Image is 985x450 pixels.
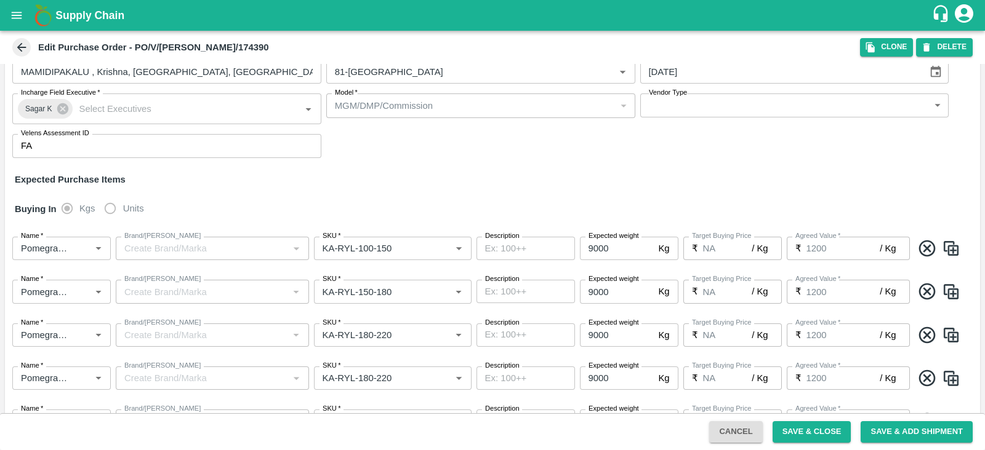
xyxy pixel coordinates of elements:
label: Brand/[PERSON_NAME] [124,231,201,241]
input: 0.0 [806,409,880,433]
label: Name [21,231,43,241]
input: Name [16,240,71,256]
p: / Kg [880,285,896,298]
input: SKU [318,283,432,299]
p: Kg [658,285,669,298]
p: / Kg [880,371,896,385]
p: Kg [658,242,669,255]
p: FA [21,139,32,152]
p: / Kg [752,371,768,385]
input: Name [16,283,71,299]
input: 0.0 [806,366,880,390]
label: Name [21,318,43,328]
button: Save & Add Shipment [861,421,973,443]
b: Edit Purchase Order - PO/V/[PERSON_NAME]/174390 [38,42,269,52]
p: ₹ [692,328,698,342]
label: Expected weight [589,318,639,328]
input: Create Brand/Marka [119,240,285,256]
img: CloneIcon [942,325,960,345]
img: logo [31,3,55,28]
button: Open [90,370,107,386]
label: Description [485,404,520,414]
label: Agreed Value [795,274,840,284]
label: SKU [323,361,340,371]
input: Select Executives [74,101,281,117]
span: Units [123,202,144,215]
p: ₹ [795,285,802,298]
p: ₹ [795,328,802,342]
input: 0.0 [580,366,654,390]
button: Cancel [709,421,762,443]
div: Sagar K [18,99,73,119]
label: Target Buying Price [692,404,752,414]
label: Agreed Value [795,361,840,371]
label: Target Buying Price [692,361,752,371]
label: Name [21,361,43,371]
button: Open [90,283,107,299]
label: Incharge Field Executive [21,88,100,98]
button: DELETE [916,38,973,56]
button: Choose date, selected date is Sep 8, 2025 [924,60,947,84]
input: Select Date [640,60,919,84]
button: Open [90,327,107,343]
label: SKU [323,404,340,414]
button: Clone [860,38,913,56]
input: 0.0 [703,323,752,347]
label: SKU [323,274,340,284]
button: Open [451,240,467,256]
label: Name [21,404,43,414]
label: Velens Assessment ID [21,128,89,138]
button: Open [451,370,467,386]
p: / Kg [752,242,768,255]
p: / Kg [880,242,896,255]
label: Brand/[PERSON_NAME] [124,274,201,284]
label: Expected weight [589,361,639,371]
p: MGM/DMP/Commission [335,99,433,112]
label: Brand/[PERSON_NAME] [124,361,201,371]
input: 0.0 [580,409,654,433]
input: 0.0 [703,280,752,303]
p: ₹ [795,242,802,255]
p: ₹ [795,371,802,385]
label: SKU [323,318,340,328]
input: 0.0 [580,237,654,260]
img: CloneIcon [942,282,960,302]
h6: Buying In [10,196,62,222]
button: open drawer [2,1,31,30]
input: 0.0 [580,280,654,303]
label: Expected weight [589,274,639,284]
p: / Kg [880,328,896,342]
p: ₹ [692,371,698,385]
input: Create Brand/Marka [119,370,285,386]
label: Target Buying Price [692,231,752,241]
img: CloneIcon [942,411,960,432]
button: Save & Close [773,421,851,443]
label: Agreed Value [795,318,840,328]
input: Name [16,370,71,386]
input: Name [16,327,71,343]
label: Target Buying Price [692,274,752,284]
span: Kgs [79,202,95,215]
b: Supply Chain [55,9,124,22]
label: Brand/[PERSON_NAME] [124,318,201,328]
img: CloneIcon [942,239,960,259]
p: ₹ [692,242,698,255]
label: Vendor Type [649,88,687,98]
label: Model [335,88,358,98]
div: account of current user [953,2,975,28]
input: 0.0 [703,366,752,390]
label: Brand/[PERSON_NAME] [124,404,201,414]
input: Micropocket [330,64,595,80]
input: 0.0 [580,323,654,347]
input: SKU [318,327,432,343]
label: Description [485,361,520,371]
span: Sagar K [18,103,60,116]
label: Description [485,231,520,241]
input: Address [12,60,321,84]
input: 0.0 [703,237,752,260]
input: Create Brand/Marka [119,327,285,343]
div: buying_in [62,196,154,221]
button: Open [300,101,316,117]
label: Description [485,274,520,284]
input: 0.0 [806,280,880,303]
